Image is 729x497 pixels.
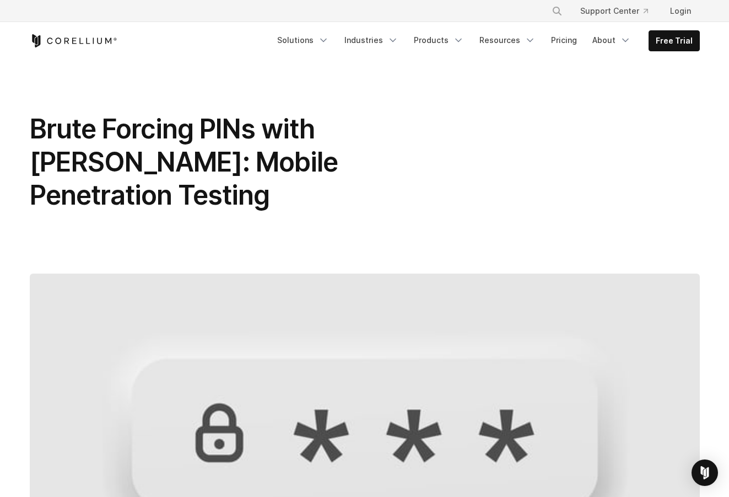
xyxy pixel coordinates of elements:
div: Navigation Menu [271,30,700,51]
a: Industries [338,30,405,50]
a: Pricing [544,30,584,50]
a: Resources [473,30,542,50]
a: About [586,30,638,50]
a: Support Center [571,1,657,21]
button: Search [547,1,567,21]
a: Free Trial [649,31,699,51]
div: Open Intercom Messenger [692,459,718,486]
a: Login [661,1,700,21]
div: Navigation Menu [538,1,700,21]
a: Corellium Home [30,34,117,47]
span: Brute Forcing PINs with [PERSON_NAME]: Mobile Penetration Testing [30,113,338,211]
a: Solutions [271,30,336,50]
a: Products [407,30,471,50]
